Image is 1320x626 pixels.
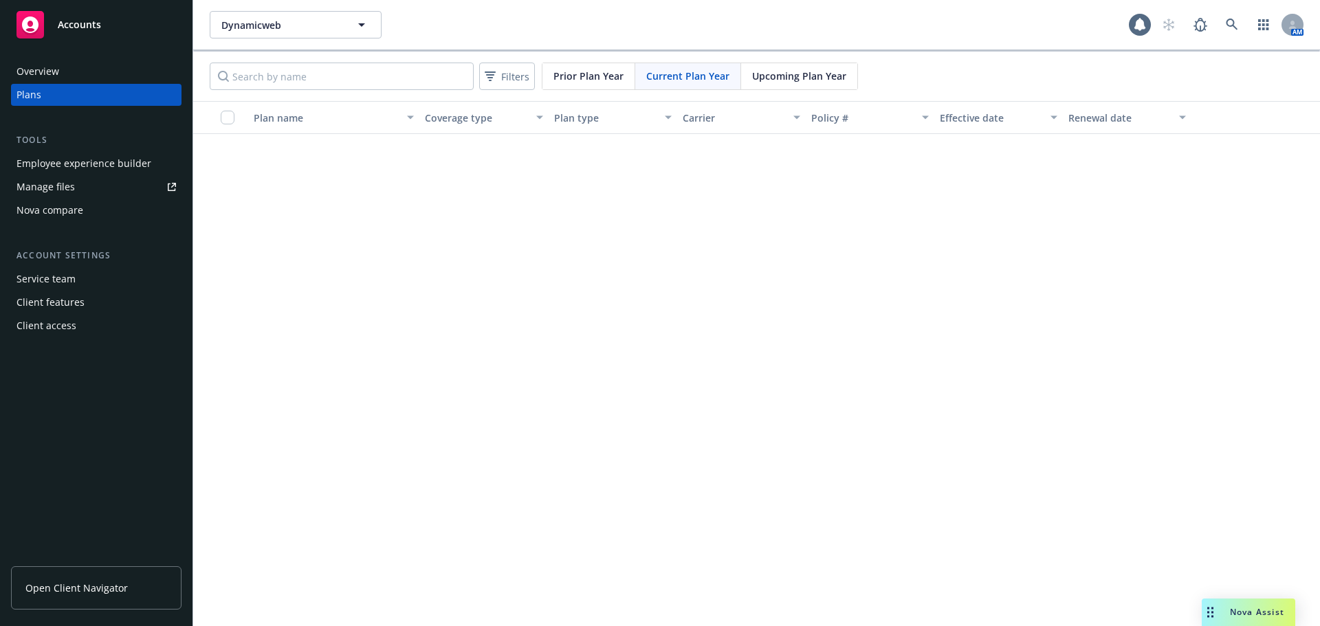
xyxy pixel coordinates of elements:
[16,153,151,175] div: Employee experience builder
[554,111,657,125] div: Plan type
[11,249,181,262] div: Account settings
[221,111,234,124] input: Select all
[210,63,474,90] input: Search by name
[58,19,101,30] span: Accounts
[221,18,340,32] span: Dynamicweb
[752,69,846,83] span: Upcoming Plan Year
[16,315,76,337] div: Client access
[683,111,785,125] div: Carrier
[1202,599,1295,626] button: Nova Assist
[553,69,624,83] span: Prior Plan Year
[11,291,181,313] a: Client features
[11,60,181,82] a: Overview
[646,69,729,83] span: Current Plan Year
[677,101,806,134] button: Carrier
[1068,111,1171,125] div: Renewal date
[501,69,529,84] span: Filters
[1250,11,1277,38] a: Switch app
[425,111,527,125] div: Coverage type
[16,291,85,313] div: Client features
[1230,606,1284,618] span: Nova Assist
[811,111,914,125] div: Policy #
[25,581,128,595] span: Open Client Navigator
[16,60,59,82] div: Overview
[1063,101,1191,134] button: Renewal date
[419,101,548,134] button: Coverage type
[1155,11,1182,38] a: Start snowing
[11,5,181,44] a: Accounts
[940,111,1042,125] div: Effective date
[806,101,934,134] button: Policy #
[1187,11,1214,38] a: Report a Bug
[11,199,181,221] a: Nova compare
[16,176,75,198] div: Manage files
[16,268,76,290] div: Service team
[549,101,677,134] button: Plan type
[479,63,535,90] button: Filters
[248,101,419,134] button: Plan name
[11,315,181,337] a: Client access
[11,84,181,106] a: Plans
[934,101,1063,134] button: Effective date
[11,133,181,147] div: Tools
[1202,599,1219,626] div: Drag to move
[1218,11,1246,38] a: Search
[11,176,181,198] a: Manage files
[482,67,532,87] span: Filters
[11,268,181,290] a: Service team
[16,84,41,106] div: Plans
[16,199,83,221] div: Nova compare
[11,153,181,175] a: Employee experience builder
[254,111,399,125] div: Plan name
[210,11,382,38] button: Dynamicweb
